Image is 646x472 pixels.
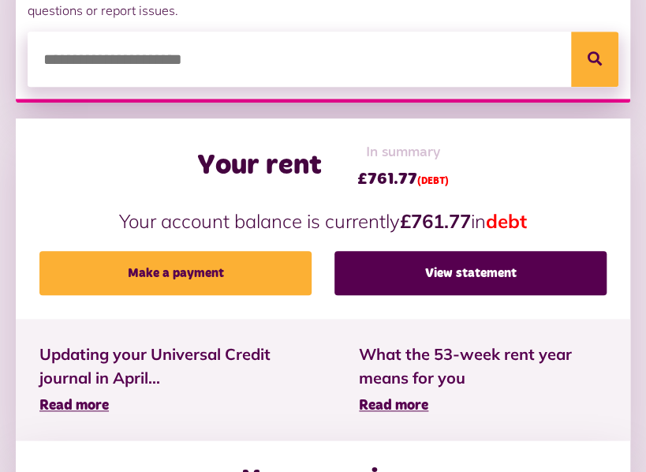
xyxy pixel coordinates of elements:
span: In summary [357,142,449,163]
a: What the 53-week rent year means for you Read more [359,343,607,417]
span: £761.77 [357,167,449,191]
span: (DEBT) [417,177,449,186]
a: Make a payment [39,251,312,295]
span: Read more [359,399,428,413]
a: Updating your Universal Credit journal in April... Read more [39,343,312,417]
span: Updating your Universal Credit journal in April... [39,343,312,390]
a: View statement [334,251,607,295]
h2: Your rent [197,149,322,183]
span: What the 53-week rent year means for you [359,343,607,390]
span: debt [486,209,527,233]
strong: £761.77 [400,209,471,233]
span: Read more [39,399,109,413]
p: Your account balance is currently in [39,207,607,235]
